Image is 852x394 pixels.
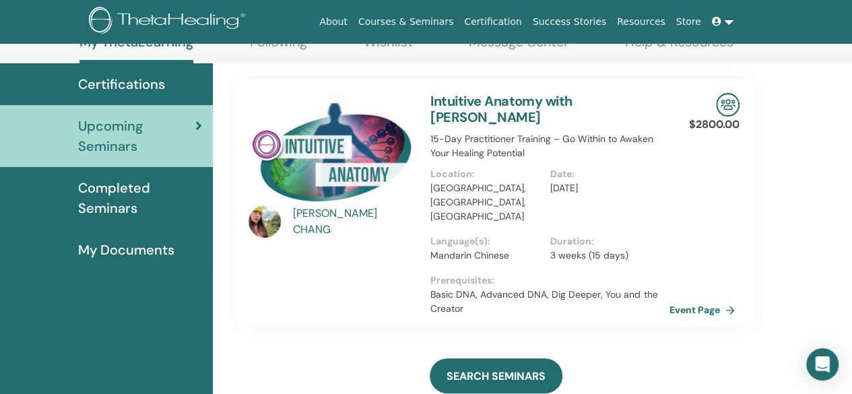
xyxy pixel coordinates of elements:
[364,34,413,60] a: Wishlist
[78,178,202,218] span: Completed Seminars
[249,93,414,209] img: Intuitive Anatomy
[625,34,733,60] a: Help & Resources
[250,34,307,60] a: Following
[314,9,352,34] a: About
[249,205,281,238] img: default.jpg
[716,93,740,117] img: In-Person Seminar
[447,369,546,383] span: SEARCH SEMINARS
[430,167,542,181] p: Location :
[430,92,572,126] a: Intuitive Anatomy with [PERSON_NAME]
[671,9,707,34] a: Store
[669,300,740,320] a: Event Page
[430,132,669,160] p: 15-Day Practitioner Training – Go Within to Awaken Your Healing Potential
[430,273,669,288] p: Prerequisites :
[430,249,542,263] p: Mandarin Chinese
[612,9,671,34] a: Resources
[78,240,174,260] span: My Documents
[89,7,250,37] img: logo.png
[430,234,542,249] p: Language(s) :
[78,116,195,156] span: Upcoming Seminars
[550,167,661,181] p: Date :
[78,74,165,94] span: Certifications
[430,288,669,316] p: Basic DNA, Advanced DNA, Dig Deeper, You and the Creator
[293,205,418,238] a: [PERSON_NAME] CHANG
[689,117,740,133] p: $2800.00
[469,34,568,60] a: Message Center
[353,9,459,34] a: Courses & Seminars
[550,181,661,195] p: [DATE]
[550,249,661,263] p: 3 weeks (15 days)
[430,358,562,393] a: SEARCH SEMINARS
[550,234,661,249] p: Duration :
[459,9,527,34] a: Certification
[430,181,542,224] p: [GEOGRAPHIC_DATA], [GEOGRAPHIC_DATA], [GEOGRAPHIC_DATA]
[806,348,839,381] div: Open Intercom Messenger
[527,9,612,34] a: Success Stories
[79,34,193,63] a: My ThetaLearning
